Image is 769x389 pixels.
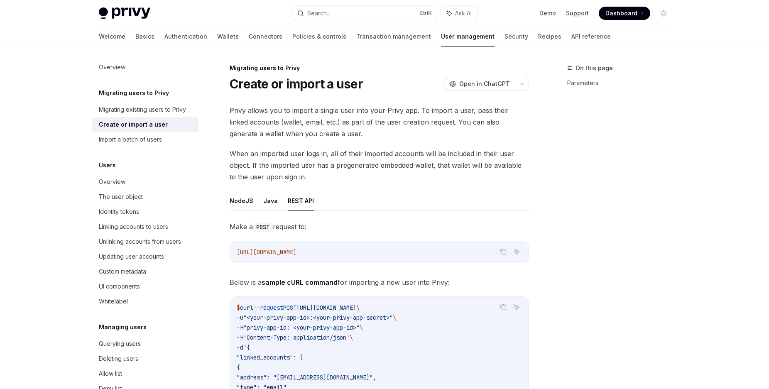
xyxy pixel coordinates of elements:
[243,314,393,321] span: "<your-privy-app-id>:<your-privy-app-secret>"
[253,304,283,311] span: --request
[237,324,243,331] span: -H
[498,302,509,313] button: Copy the contents from the code block
[92,366,198,381] a: Allow list
[393,314,396,321] span: \
[99,281,140,291] div: UI components
[99,237,181,247] div: Unlinking accounts from users
[350,334,353,341] span: \
[360,324,363,331] span: \
[262,278,338,286] strong: sample cURL command
[99,177,125,187] div: Overview
[99,7,150,19] img: light logo
[99,27,125,46] a: Welcome
[99,322,147,332] h5: Managing users
[243,324,360,331] span: "privy-app-id: <your-privy-app-id>"
[237,334,243,341] span: -H
[441,6,478,21] button: Ask AI
[657,7,670,20] button: Toggle dark mode
[237,354,303,361] span: "linked_accounts": [
[253,223,273,232] code: POST
[283,304,296,311] span: POST
[230,148,529,183] span: When an imported user logs in, all of their imported accounts will be included in their user obje...
[92,234,198,249] a: Unlinking accounts from users
[356,27,431,46] a: Transaction management
[498,246,509,257] button: Copy the contents from the code block
[92,279,198,294] a: UI components
[99,207,139,217] div: Identity tokens
[230,191,253,210] button: NodeJS
[99,222,168,232] div: Linking accounts to users
[249,27,282,46] a: Connectors
[539,9,556,17] a: Demo
[240,304,253,311] span: curl
[571,27,611,46] a: API reference
[237,364,240,371] span: {
[291,6,437,21] button: Search...CtrlK
[92,351,198,366] a: Deleting users
[92,60,198,75] a: Overview
[230,64,529,72] div: Migrating users to Privy
[92,264,198,279] a: Custom metadata
[237,344,243,351] span: -d
[511,302,522,313] button: Ask AI
[92,219,198,234] a: Linking accounts to users
[444,77,515,91] button: Open in ChatGPT
[243,344,250,351] span: '{
[99,296,128,306] div: Whitelabel
[605,9,637,17] span: Dashboard
[419,10,432,17] span: Ctrl K
[92,249,198,264] a: Updating user accounts
[99,354,138,364] div: Deleting users
[230,221,529,232] span: Make a request to:
[288,191,314,210] button: REST API
[237,314,243,321] span: -u
[459,80,510,88] span: Open in ChatGPT
[511,246,522,257] button: Ask AI
[99,267,146,276] div: Custom metadata
[92,189,198,204] a: The user object
[99,88,169,98] h5: Migrating users to Privy
[237,304,240,311] span: $
[92,117,198,132] a: Create or import a user
[135,27,154,46] a: Basics
[455,9,472,17] span: Ask AI
[230,105,529,139] span: Privy allows you to import a single user into your Privy app. To import a user, pass their linked...
[599,7,650,20] a: Dashboard
[566,9,589,17] a: Support
[538,27,561,46] a: Recipes
[92,132,198,147] a: Import a batch of users
[307,8,331,18] div: Search...
[92,204,198,219] a: Identity tokens
[92,294,198,309] a: Whitelabel
[296,304,356,311] span: [URL][DOMAIN_NAME]
[505,27,528,46] a: Security
[356,304,360,311] span: \
[92,174,198,189] a: Overview
[99,252,164,262] div: Updating user accounts
[99,62,125,72] div: Overview
[230,76,363,91] h1: Create or import a user
[217,27,239,46] a: Wallets
[99,120,168,130] div: Create or import a user
[164,27,207,46] a: Authentication
[576,63,613,73] span: On this page
[92,336,198,351] a: Querying users
[99,369,122,379] div: Allow list
[567,76,677,90] a: Parameters
[99,135,162,144] div: Import a batch of users
[292,27,346,46] a: Policies & controls
[99,192,143,202] div: The user object
[99,339,141,349] div: Querying users
[99,160,116,170] h5: Users
[92,102,198,117] a: Migrating existing users to Privy
[237,248,296,256] span: [URL][DOMAIN_NAME]
[243,334,350,341] span: 'Content-Type: application/json'
[230,276,529,288] span: Below is a for importing a new user into Privy:
[263,191,278,210] button: Java
[441,27,495,46] a: User management
[99,105,186,115] div: Migrating existing users to Privy
[237,374,376,381] span: "address": "[EMAIL_ADDRESS][DOMAIN_NAME]",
